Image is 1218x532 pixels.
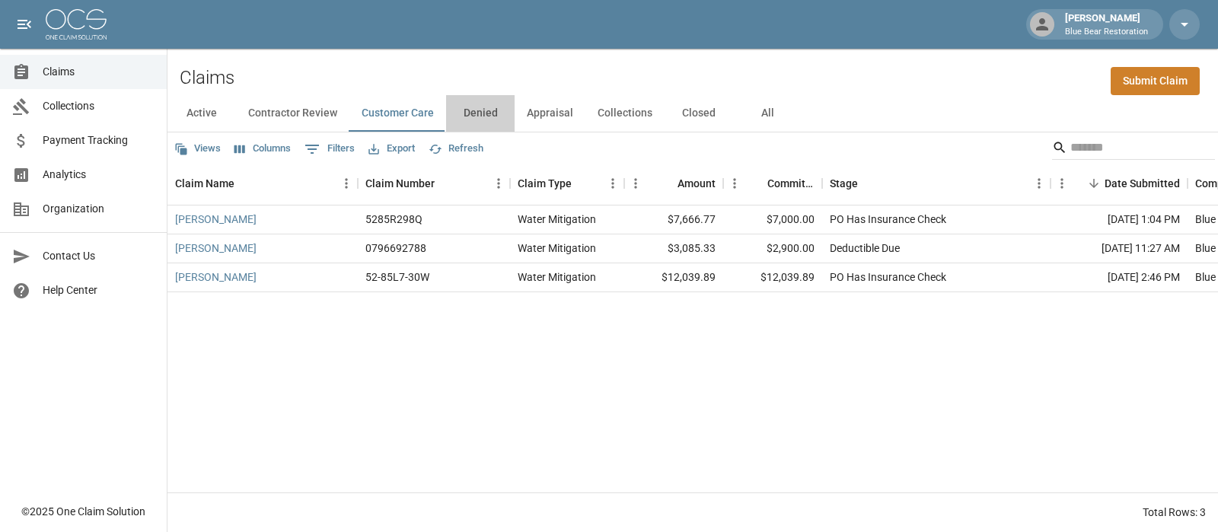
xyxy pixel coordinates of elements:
[678,162,716,205] div: Amount
[665,95,733,132] button: Closed
[1111,67,1200,95] a: Submit Claim
[231,137,295,161] button: Select columns
[1083,173,1105,194] button: Sort
[624,263,723,292] div: $12,039.89
[601,172,624,195] button: Menu
[624,234,723,263] div: $3,085.33
[435,173,456,194] button: Sort
[175,162,234,205] div: Claim Name
[365,137,419,161] button: Export
[518,212,596,227] div: Water Mitigation
[1105,162,1180,205] div: Date Submitted
[43,167,155,183] span: Analytics
[767,162,815,205] div: Committed Amount
[723,172,746,195] button: Menu
[9,9,40,40] button: open drawer
[723,263,822,292] div: $12,039.89
[830,241,900,256] div: Deductible Due
[733,95,802,132] button: All
[1051,205,1188,234] div: [DATE] 1:04 PM
[515,95,585,132] button: Appraisal
[1051,234,1188,263] div: [DATE] 11:27 AM
[236,95,349,132] button: Contractor Review
[43,248,155,264] span: Contact Us
[43,132,155,148] span: Payment Tracking
[723,234,822,263] div: $2,900.00
[518,269,596,285] div: Water Mitigation
[175,269,257,285] a: [PERSON_NAME]
[518,162,572,205] div: Claim Type
[624,205,723,234] div: $7,666.77
[349,95,446,132] button: Customer Care
[46,9,107,40] img: ocs-logo-white-transparent.png
[446,95,515,132] button: Denied
[510,162,624,205] div: Claim Type
[167,95,1218,132] div: dynamic tabs
[487,172,510,195] button: Menu
[425,137,487,161] button: Refresh
[585,95,665,132] button: Collections
[1052,135,1215,163] div: Search
[624,172,647,195] button: Menu
[43,282,155,298] span: Help Center
[171,137,225,161] button: Views
[1028,172,1051,195] button: Menu
[365,212,422,227] div: 5285R298Q
[656,173,678,194] button: Sort
[1143,505,1206,520] div: Total Rows: 3
[43,201,155,217] span: Organization
[167,95,236,132] button: Active
[518,241,596,256] div: Water Mitigation
[624,162,723,205] div: Amount
[365,269,429,285] div: 52-85L7-30W
[175,241,257,256] a: [PERSON_NAME]
[180,67,234,89] h2: Claims
[723,205,822,234] div: $7,000.00
[1059,11,1154,38] div: [PERSON_NAME]
[43,98,155,114] span: Collections
[234,173,256,194] button: Sort
[572,173,593,194] button: Sort
[723,162,822,205] div: Committed Amount
[746,173,767,194] button: Sort
[830,269,946,285] div: PO Has Insurance Check
[167,162,358,205] div: Claim Name
[830,212,946,227] div: PO Has Insurance Check
[1051,172,1073,195] button: Menu
[301,137,359,161] button: Show filters
[1051,263,1188,292] div: [DATE] 2:46 PM
[1051,162,1188,205] div: Date Submitted
[822,162,1051,205] div: Stage
[21,504,145,519] div: © 2025 One Claim Solution
[858,173,879,194] button: Sort
[358,162,510,205] div: Claim Number
[365,241,426,256] div: 0796692788
[1065,26,1148,39] p: Blue Bear Restoration
[175,212,257,227] a: [PERSON_NAME]
[335,172,358,195] button: Menu
[830,162,858,205] div: Stage
[365,162,435,205] div: Claim Number
[43,64,155,80] span: Claims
